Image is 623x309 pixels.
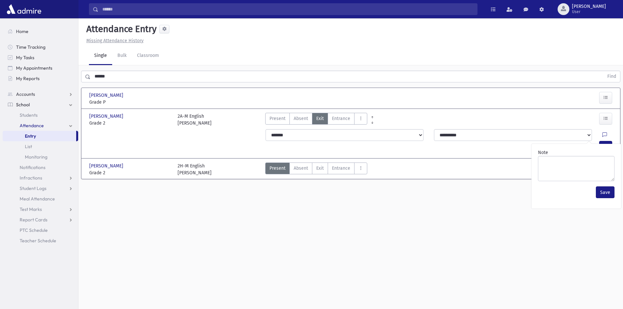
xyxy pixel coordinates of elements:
[3,204,78,215] a: Test Marks
[84,24,157,35] h5: Attendance Entry
[20,185,46,191] span: Student Logs
[16,91,35,97] span: Accounts
[178,113,212,127] div: 2A-M English [PERSON_NAME]
[3,63,78,73] a: My Appointments
[316,165,324,172] span: Exit
[112,47,132,65] a: Bulk
[16,28,28,34] span: Home
[20,164,45,170] span: Notifications
[3,173,78,183] a: Infractions
[3,141,78,152] a: List
[16,55,34,60] span: My Tasks
[3,89,78,99] a: Accounts
[3,162,78,173] a: Notifications
[3,110,78,120] a: Students
[89,47,112,65] a: Single
[3,42,78,52] a: Time Tracking
[98,3,477,15] input: Search
[572,9,606,14] span: User
[89,99,171,106] span: Grade P
[20,123,44,129] span: Attendance
[265,113,367,127] div: AttTypes
[86,38,144,43] u: Missing Attendance History
[89,92,125,99] span: [PERSON_NAME]
[3,215,78,225] a: Report Cards
[3,225,78,235] a: PTC Schedule
[20,196,55,202] span: Meal Attendance
[332,165,350,172] span: Entrance
[3,194,78,204] a: Meal Attendance
[16,44,45,50] span: Time Tracking
[3,183,78,194] a: Student Logs
[3,73,78,84] a: My Reports
[16,65,52,71] span: My Appointments
[269,115,286,122] span: Present
[538,149,548,156] label: Note
[20,206,42,212] span: Test Marks
[3,120,78,131] a: Attendance
[25,154,47,160] span: Monitoring
[20,217,47,223] span: Report Cards
[3,131,76,141] a: Entry
[332,115,350,122] span: Entrance
[132,47,164,65] a: Classroom
[16,76,40,81] span: My Reports
[572,4,606,9] span: [PERSON_NAME]
[3,52,78,63] a: My Tasks
[3,26,78,37] a: Home
[89,113,125,120] span: [PERSON_NAME]
[25,133,36,139] span: Entry
[89,163,125,169] span: [PERSON_NAME]
[603,71,620,82] button: Find
[20,112,38,118] span: Students
[3,99,78,110] a: School
[265,163,367,176] div: AttTypes
[16,102,30,108] span: School
[269,165,286,172] span: Present
[178,163,212,176] div: 2H-M English [PERSON_NAME]
[294,165,308,172] span: Absent
[89,120,171,127] span: Grade 2
[84,38,144,43] a: Missing Attendance History
[316,115,324,122] span: Exit
[20,238,56,244] span: Teacher Schedule
[596,186,614,198] button: Save
[3,152,78,162] a: Monitoring
[3,235,78,246] a: Teacher Schedule
[20,227,48,233] span: PTC Schedule
[5,3,43,16] img: AdmirePro
[294,115,308,122] span: Absent
[25,144,32,149] span: List
[89,169,171,176] span: Grade 2
[20,175,42,181] span: Infractions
